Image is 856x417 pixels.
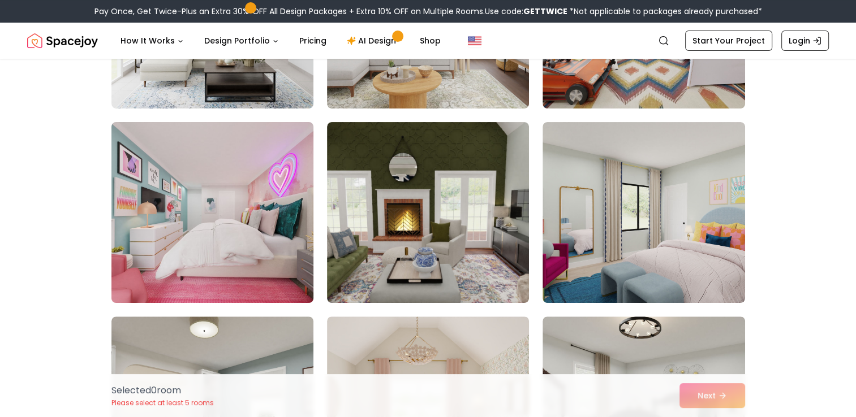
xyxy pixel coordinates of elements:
a: Shop [411,29,450,52]
a: Start Your Project [685,31,772,51]
img: Room room-5 [327,122,529,303]
p: Please select at least 5 rooms [111,398,214,407]
button: How It Works [111,29,193,52]
img: United States [468,34,481,47]
a: Spacejoy [27,29,98,52]
nav: Main [111,29,450,52]
nav: Global [27,23,829,59]
a: Login [781,31,829,51]
b: GETTWICE [523,6,567,17]
a: Pricing [290,29,335,52]
p: Selected 0 room [111,384,214,397]
button: Design Portfolio [195,29,288,52]
img: Room room-4 [106,118,319,307]
span: *Not applicable to packages already purchased* [567,6,762,17]
img: Room room-6 [543,122,745,303]
img: Spacejoy Logo [27,29,98,52]
a: AI Design [338,29,408,52]
span: Use code: [485,6,567,17]
div: Pay Once, Get Twice-Plus an Extra 30% OFF All Design Packages + Extra 10% OFF on Multiple Rooms. [94,6,762,17]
